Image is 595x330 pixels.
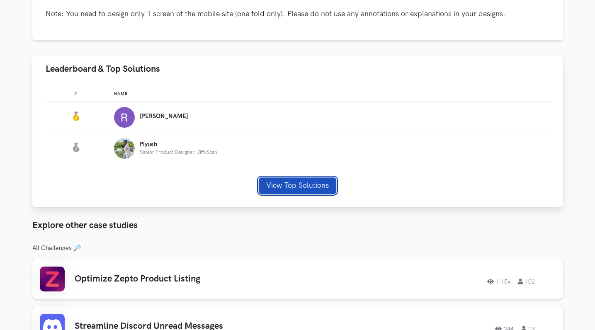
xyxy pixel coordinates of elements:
[114,138,135,159] img: Profile photo
[71,112,81,121] img: Gold Medal
[32,245,563,252] h3: All Challenges 🔎
[32,259,563,299] a: Optimize Zepto Product Listing1.15k102
[32,220,563,231] h3: Explore other case studies
[140,141,217,148] p: Piyush
[114,107,135,128] img: Profile photo
[114,91,128,96] span: Name
[71,143,81,153] img: Silver Medal
[259,177,336,194] button: View Top Solutions
[46,63,160,75] span: Leaderboard & Top Solutions
[140,113,188,120] p: [PERSON_NAME]
[32,82,563,207] div: Leaderboard & Top Solutions
[74,91,78,96] span: #
[75,274,310,284] h3: Optimize Zepto Product Listing
[140,150,217,155] p: Senior Product Designer, JiffyScan
[46,85,550,164] table: Leaderboard
[32,56,563,82] button: Leaderboard & Top Solutions
[487,279,510,284] span: 1.15k
[518,279,535,284] span: 102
